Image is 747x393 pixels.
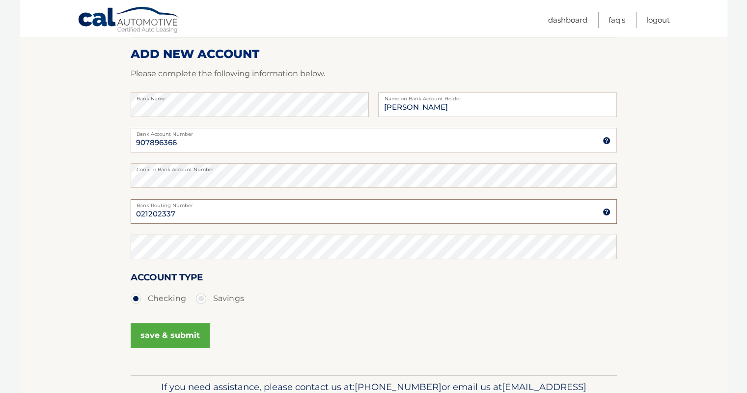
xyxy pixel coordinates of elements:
a: Cal Automotive [78,6,181,35]
label: Bank Name [131,92,369,100]
img: tooltip.svg [603,137,610,145]
a: FAQ's [609,12,625,28]
a: Dashboard [548,12,587,28]
input: Bank Account Number [131,128,617,152]
h2: ADD NEW ACCOUNT [131,47,617,61]
label: Account Type [131,270,203,288]
label: Savings [196,289,244,308]
label: Confirm Bank Account Number [131,163,617,171]
a: Logout [646,12,670,28]
label: Checking [131,289,186,308]
p: Please complete the following information below. [131,67,617,81]
img: tooltip.svg [603,208,610,216]
span: [PHONE_NUMBER] [355,381,442,393]
input: Bank Routing Number [131,199,617,224]
label: Bank Account Number [131,128,617,136]
label: Name on Bank Account Holder [378,92,616,100]
button: save & submit [131,323,210,348]
input: Name on Account (Account Holder Name) [378,92,616,117]
label: Bank Routing Number [131,199,617,207]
